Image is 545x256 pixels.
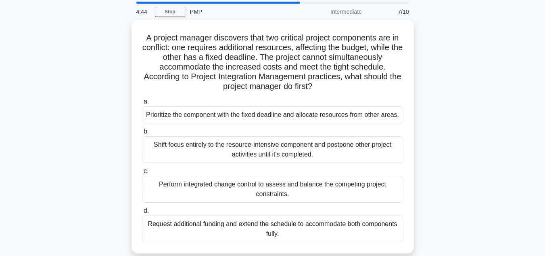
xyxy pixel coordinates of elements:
[155,7,185,17] a: Stop
[296,4,367,20] div: Intermediate
[142,136,403,163] div: Shift focus entirely to the resource-intensive component and postpone other project activities un...
[142,216,403,242] div: Request additional funding and extend the schedule to accommodate both components fully.
[144,167,148,174] span: c.
[367,4,414,20] div: 7/10
[142,106,403,123] div: Prioritize the component with the fixed deadline and allocate resources from other areas.
[142,176,403,203] div: Perform integrated change control to assess and balance the competing project constraints.
[141,33,404,92] h5: A project manager discovers that two critical project components are in conflict: one requires ad...
[144,128,149,135] span: b.
[185,4,296,20] div: PMP
[132,4,155,20] div: 4:44
[144,207,149,214] span: d.
[144,98,149,105] span: a.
